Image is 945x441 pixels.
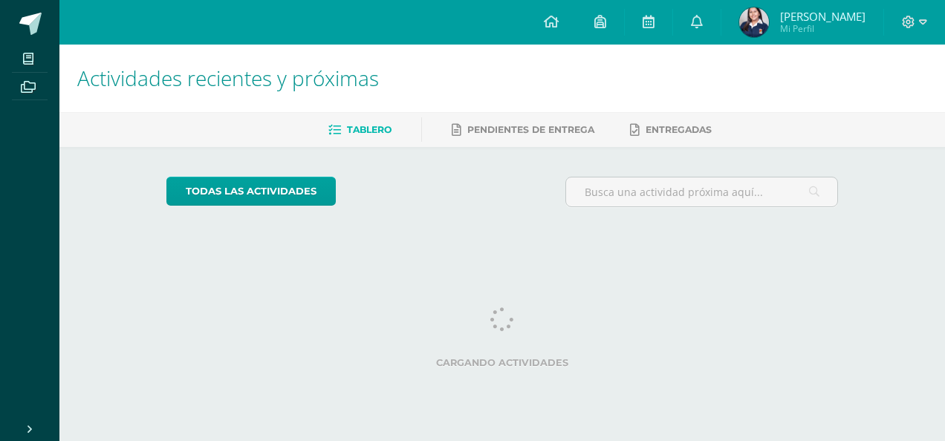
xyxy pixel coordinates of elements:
a: Pendientes de entrega [452,118,594,142]
span: Mi Perfil [780,22,866,35]
a: todas las Actividades [166,177,336,206]
img: c1a9de5de21c7acfc714423c9065ae1d.png [739,7,769,37]
span: Actividades recientes y próximas [77,64,379,92]
label: Cargando actividades [166,357,839,368]
span: Entregadas [646,124,712,135]
a: Entregadas [630,118,712,142]
span: [PERSON_NAME] [780,9,866,24]
span: Pendientes de entrega [467,124,594,135]
span: Tablero [347,124,392,135]
input: Busca una actividad próxima aquí... [566,177,838,206]
a: Tablero [328,118,392,142]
